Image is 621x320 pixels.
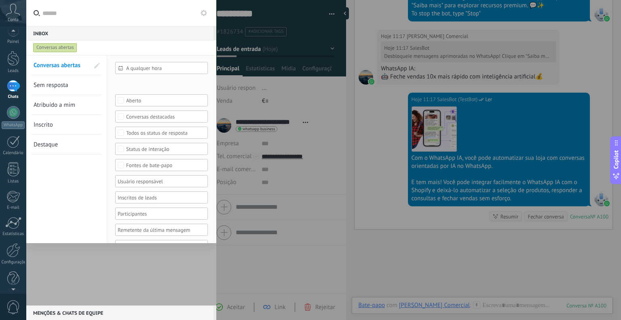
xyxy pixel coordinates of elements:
div: Listas [2,179,25,184]
a: Destaque [34,135,89,154]
div: Todos os status de resposta [126,130,197,136]
li: Atribuído a mim [32,95,101,115]
li: Conversas abertas [32,55,101,75]
li: Inscrito [32,115,101,135]
span: Destaque [34,141,58,148]
span: Inscrito [34,121,53,129]
div: Inbox [26,26,213,40]
div: Leads [2,68,25,74]
div: Configurações [2,260,25,265]
div: Conversas destacadas [126,114,197,120]
li: Sem resposta [32,75,101,95]
span: Copilot [612,150,620,169]
a: Sem resposta [34,75,89,95]
div: Conversas abertas [33,43,77,53]
span: Atribuído a mim [34,101,75,109]
a: Atribuído a mim [34,95,89,114]
li: Destaque [32,135,101,155]
div: Painel [2,39,25,45]
div: Fontes de bate-papo [126,162,197,168]
div: E-mail [2,205,25,210]
div: Menções & Chats de equipe [26,305,213,320]
a: Inscrito [34,115,89,134]
span: Conversas abertas [34,61,80,69]
div: Aberto [126,97,197,104]
span: A qualquer hora [126,65,203,71]
div: Status de interação [126,146,197,152]
span: Sem resposta [34,81,68,89]
span: Conta [8,17,19,23]
div: WhatsApp [2,121,25,129]
div: Estatísticas [2,231,25,237]
div: Chats [2,94,25,100]
a: Conversas abertas [34,55,89,75]
div: Calendário [2,150,25,156]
